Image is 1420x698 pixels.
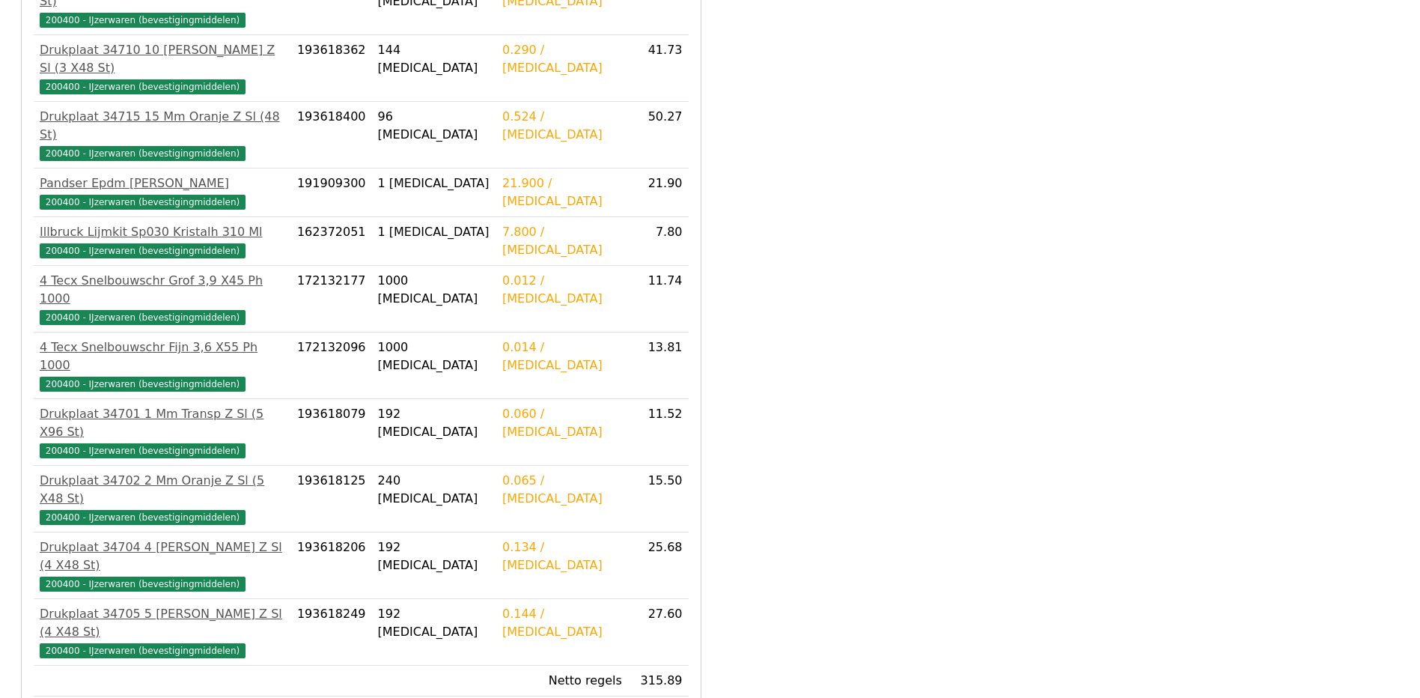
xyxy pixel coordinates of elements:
a: 4 Tecx Snelbouwschr Grof 3,9 X45 Ph 1000200400 - IJzerwaren (bevestigingmiddelen) [40,272,285,326]
a: Drukplaat 34715 15 Mm Oranje Z Sl (48 St)200400 - IJzerwaren (bevestigingmiddelen) [40,108,285,162]
span: 200400 - IJzerwaren (bevestigingmiddelen) [40,443,246,458]
div: Drukplaat 34702 2 Mm Oranje Z Sl (5 X48 St) [40,472,285,508]
span: 200400 - IJzerwaren (bevestigingmiddelen) [40,195,246,210]
div: Drukplaat 34701 1 Mm Transp Z Sl (5 X96 St) [40,405,285,441]
div: 192 [MEDICAL_DATA] [378,605,490,641]
div: 0.012 / [MEDICAL_DATA] [502,272,622,308]
span: 200400 - IJzerwaren (bevestigingmiddelen) [40,146,246,161]
td: Netto regels [496,666,628,697]
a: 4 Tecx Snelbouwschr Fijn 3,6 X55 Ph 1000200400 - IJzerwaren (bevestigingmiddelen) [40,339,285,392]
div: 1 [MEDICAL_DATA] [378,174,490,192]
td: 25.68 [628,532,689,599]
div: 0.144 / [MEDICAL_DATA] [502,605,622,641]
span: 200400 - IJzerwaren (bevestigingmiddelen) [40,243,246,258]
div: 1 [MEDICAL_DATA] [378,223,490,241]
td: 41.73 [628,35,689,102]
span: 200400 - IJzerwaren (bevestigingmiddelen) [40,79,246,94]
span: 200400 - IJzerwaren (bevestigingmiddelen) [40,643,246,658]
div: Illbruck Lijmkit Sp030 Kristalh 310 Ml [40,223,285,241]
td: 11.52 [628,399,689,466]
div: 0.060 / [MEDICAL_DATA] [502,405,622,441]
td: 193618362 [291,35,372,102]
a: Pandser Epdm [PERSON_NAME]200400 - IJzerwaren (bevestigingmiddelen) [40,174,285,210]
td: 21.90 [628,169,689,217]
span: 200400 - IJzerwaren (bevestigingmiddelen) [40,510,246,525]
td: 7.80 [628,217,689,266]
div: 0.524 / [MEDICAL_DATA] [502,108,622,144]
td: 11.74 [628,266,689,333]
div: Pandser Epdm [PERSON_NAME] [40,174,285,192]
td: 172132177 [291,266,372,333]
div: Drukplaat 34705 5 [PERSON_NAME] Z Sl (4 X48 St) [40,605,285,641]
td: 193618400 [291,102,372,169]
a: Drukplaat 34710 10 [PERSON_NAME] Z Sl (3 X48 St)200400 - IJzerwaren (bevestigingmiddelen) [40,41,285,95]
span: 200400 - IJzerwaren (bevestigingmiddelen) [40,577,246,592]
div: 21.900 / [MEDICAL_DATA] [502,174,622,210]
td: 193618206 [291,532,372,599]
div: 4 Tecx Snelbouwschr Fijn 3,6 X55 Ph 1000 [40,339,285,374]
td: 315.89 [628,666,689,697]
div: 0.014 / [MEDICAL_DATA] [502,339,622,374]
span: 200400 - IJzerwaren (bevestigingmiddelen) [40,377,246,392]
div: 0.134 / [MEDICAL_DATA] [502,538,622,574]
a: Illbruck Lijmkit Sp030 Kristalh 310 Ml200400 - IJzerwaren (bevestigingmiddelen) [40,223,285,259]
div: 144 [MEDICAL_DATA] [378,41,490,77]
div: 1000 [MEDICAL_DATA] [378,272,490,308]
td: 162372051 [291,217,372,266]
a: Drukplaat 34705 5 [PERSON_NAME] Z Sl (4 X48 St)200400 - IJzerwaren (bevestigingmiddelen) [40,605,285,659]
div: 0.065 / [MEDICAL_DATA] [502,472,622,508]
div: 4 Tecx Snelbouwschr Grof 3,9 X45 Ph 1000 [40,272,285,308]
td: 191909300 [291,169,372,217]
td: 15.50 [628,466,689,532]
div: 7.800 / [MEDICAL_DATA] [502,223,622,259]
div: 1000 [MEDICAL_DATA] [378,339,490,374]
a: Drukplaat 34701 1 Mm Transp Z Sl (5 X96 St)200400 - IJzerwaren (bevestigingmiddelen) [40,405,285,459]
a: Drukplaat 34704 4 [PERSON_NAME] Z Sl (4 X48 St)200400 - IJzerwaren (bevestigingmiddelen) [40,538,285,592]
div: 192 [MEDICAL_DATA] [378,405,490,441]
a: Drukplaat 34702 2 Mm Oranje Z Sl (5 X48 St)200400 - IJzerwaren (bevestigingmiddelen) [40,472,285,526]
td: 193618249 [291,599,372,666]
div: 96 [MEDICAL_DATA] [378,108,490,144]
div: 192 [MEDICAL_DATA] [378,538,490,574]
div: 240 [MEDICAL_DATA] [378,472,490,508]
span: 200400 - IJzerwaren (bevestigingmiddelen) [40,13,246,28]
div: Drukplaat 34710 10 [PERSON_NAME] Z Sl (3 X48 St) [40,41,285,77]
div: Drukplaat 34704 4 [PERSON_NAME] Z Sl (4 X48 St) [40,538,285,574]
td: 27.60 [628,599,689,666]
td: 50.27 [628,102,689,169]
div: 0.290 / [MEDICAL_DATA] [502,41,622,77]
span: 200400 - IJzerwaren (bevestigingmiddelen) [40,310,246,325]
td: 193618079 [291,399,372,466]
div: Drukplaat 34715 15 Mm Oranje Z Sl (48 St) [40,108,285,144]
td: 13.81 [628,333,689,399]
td: 193618125 [291,466,372,532]
td: 172132096 [291,333,372,399]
